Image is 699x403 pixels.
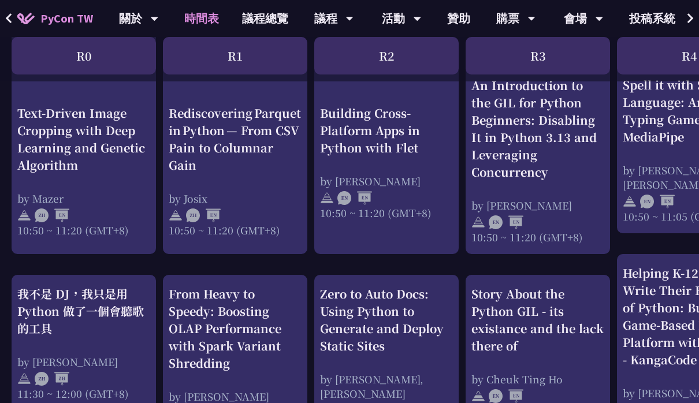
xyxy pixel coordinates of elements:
img: svg+xml;base64,PHN2ZyB4bWxucz0iaHR0cDovL3d3dy53My5vcmcvMjAwMC9zdmciIHdpZHRoPSIyNCIgaGVpZ2h0PSIyNC... [471,389,485,403]
div: Rediscovering Parquet in Python — From CSV Pain to Columnar Gain [169,104,302,173]
div: Zero to Auto Docs: Using Python to Generate and Deploy Static Sites [320,285,453,355]
div: 10:50 ~ 11:20 (GMT+8) [320,205,453,219]
img: ENEN.5a408d1.svg [640,195,675,208]
img: svg+xml;base64,PHN2ZyB4bWxucz0iaHR0cDovL3d3dy53My5vcmcvMjAwMC9zdmciIHdpZHRoPSIyNCIgaGVpZ2h0PSIyNC... [623,195,637,208]
img: ZHZH.38617ef.svg [35,372,69,386]
img: svg+xml;base64,PHN2ZyB4bWxucz0iaHR0cDovL3d3dy53My5vcmcvMjAwMC9zdmciIHdpZHRoPSIyNCIgaGVpZ2h0PSIyNC... [471,215,485,229]
img: ZHEN.371966e.svg [186,208,221,222]
div: From Heavy to Speedy: Boosting OLAP Performance with Spark Variant Shredding [169,285,302,372]
div: 10:50 ~ 11:20 (GMT+8) [169,222,302,237]
div: by Josix [169,191,302,205]
div: by [PERSON_NAME] [471,198,604,212]
div: Building Cross-Platform Apps in Python with Flet [320,104,453,156]
div: R2 [314,37,459,74]
img: svg+xml;base64,PHN2ZyB4bWxucz0iaHR0cDovL3d3dy53My5vcmcvMjAwMC9zdmciIHdpZHRoPSIyNCIgaGVpZ2h0PSIyNC... [17,208,31,222]
div: by [PERSON_NAME] [17,355,150,369]
div: Story About the Python GIL - its existance and the lack there of [471,285,604,355]
a: Building Cross-Platform Apps in Python with Flet by [PERSON_NAME] 10:50 ~ 11:20 (GMT+8) [320,76,453,244]
a: An Introduction to the GIL for Python Beginners: Disabling It in Python 3.13 and Leveraging Concu... [471,76,604,244]
img: ENEN.5a408d1.svg [337,191,372,205]
div: by Mazer [17,191,150,205]
div: 我不是 DJ，我只是用 Python 做了一個會聽歌的工具 [17,285,150,337]
a: Rediscovering Parquet in Python — From CSV Pain to Columnar Gain by Josix 10:50 ~ 11:20 (GMT+8) [169,76,302,244]
img: Home icon of PyCon TW 2025 [17,13,35,24]
img: svg+xml;base64,PHN2ZyB4bWxucz0iaHR0cDovL3d3dy53My5vcmcvMjAwMC9zdmciIHdpZHRoPSIyNCIgaGVpZ2h0PSIyNC... [320,191,334,205]
div: 11:30 ~ 12:00 (GMT+8) [17,386,150,401]
a: Text-Driven Image Cropping with Deep Learning and Genetic Algorithm by Mazer 10:50 ~ 11:20 (GMT+8) [17,76,150,244]
span: PyCon TW [40,10,93,27]
img: svg+xml;base64,PHN2ZyB4bWxucz0iaHR0cDovL3d3dy53My5vcmcvMjAwMC9zdmciIHdpZHRoPSIyNCIgaGVpZ2h0PSIyNC... [17,372,31,386]
img: svg+xml;base64,PHN2ZyB4bWxucz0iaHR0cDovL3d3dy53My5vcmcvMjAwMC9zdmciIHdpZHRoPSIyNCIgaGVpZ2h0PSIyNC... [169,208,183,222]
div: R1 [163,37,307,74]
div: 10:50 ~ 11:20 (GMT+8) [17,222,150,237]
div: Text-Driven Image Cropping with Deep Learning and Genetic Algorithm [17,104,150,173]
div: R3 [466,37,610,74]
div: by Cheuk Ting Ho [471,372,604,386]
div: R0 [12,37,156,74]
a: PyCon TW [6,4,105,33]
div: 10:50 ~ 11:20 (GMT+8) [471,230,604,244]
div: by [PERSON_NAME], [PERSON_NAME] [320,372,453,401]
div: An Introduction to the GIL for Python Beginners: Disabling It in Python 3.13 and Leveraging Concu... [471,77,604,181]
img: ENEN.5a408d1.svg [489,215,523,229]
div: by [PERSON_NAME] [320,173,453,188]
img: ZHEN.371966e.svg [35,208,69,222]
img: ENEN.5a408d1.svg [489,389,523,403]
